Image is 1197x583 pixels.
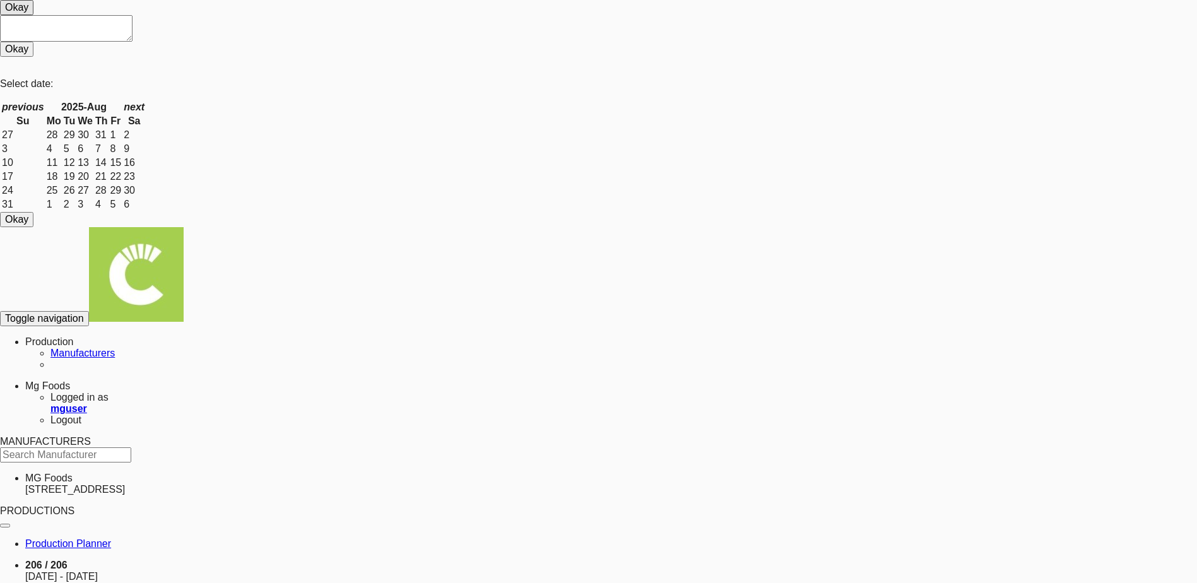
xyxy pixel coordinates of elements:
td: 6 [123,198,145,211]
li: MG Foods[STREET_ADDRESS] [25,473,1197,495]
th: 2025-Aug [46,101,122,114]
td: 29 [63,129,76,141]
a: mguser [50,403,87,414]
td: 24 [1,184,45,197]
a: Production Planner [25,538,111,549]
td: 23 [123,170,145,183]
td: 5 [63,143,76,155]
td: 19 [63,170,76,183]
td: 27 [77,184,93,197]
th: Fr [109,115,122,127]
td: 29 [109,184,122,197]
th: Sa [123,115,145,127]
th: Mo [46,115,62,127]
th: We [77,115,93,127]
a: Logout [50,415,84,425]
td: 26 [63,184,76,197]
td: 7 [95,143,109,155]
span: [DATE] - [DATE] [25,571,98,582]
td: 4 [95,198,109,211]
td: 11 [46,156,62,169]
td: 3 [1,143,45,155]
td: 6 [77,143,93,155]
td: 18 [46,170,62,183]
span: Toggle navigation [5,313,84,324]
td: 9 [123,143,145,155]
td: 27 [1,129,45,141]
th: previous [1,101,45,114]
td: 15 [109,156,122,169]
b: 206 / 206 [25,560,68,570]
td: 28 [46,129,62,141]
td: 30 [77,129,93,141]
span: next [124,102,144,112]
img: Micromart [89,227,184,322]
li: Logged in as [50,392,1197,415]
td: 12 [63,156,76,169]
td: 31 [95,129,109,141]
td: 20 [77,170,93,183]
td: 16 [123,156,145,169]
th: Su [1,115,45,127]
td: 2 [123,129,145,141]
td: 2 [63,198,76,211]
td: 30 [123,184,145,197]
th: next [123,101,145,114]
span: previous [2,102,44,112]
a: Production [25,336,74,347]
td: 3 [77,198,93,211]
td: 5 [109,198,122,211]
td: 13 [77,156,93,169]
td: 22 [109,170,122,183]
td: 14 [95,156,109,169]
td: 25 [46,184,62,197]
a: Mg Foods [25,380,70,391]
a: Manufacturers [50,348,115,358]
td: 17 [1,170,45,183]
span: MG Foods [25,473,73,483]
td: 28 [95,184,109,197]
td: 1 [109,129,122,141]
td: 4 [46,143,62,155]
td: 31 [1,198,45,211]
td: 10 [1,156,45,169]
td: 21 [95,170,109,183]
span: [STREET_ADDRESS] [25,484,125,495]
th: Th [95,115,109,127]
td: 8 [109,143,122,155]
td: 1 [46,198,62,211]
th: Tu [63,115,76,127]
